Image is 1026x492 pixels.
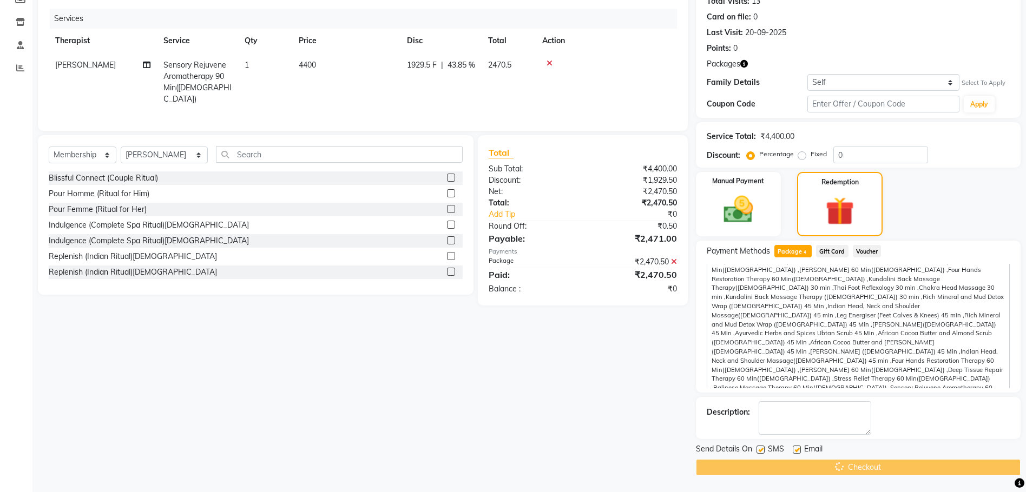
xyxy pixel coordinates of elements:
span: 1 [245,60,249,70]
span: 43.85 % [448,59,475,71]
div: Services [50,9,685,29]
div: Service Total: [707,131,756,142]
input: Search [216,146,463,163]
div: Payments [489,247,676,256]
div: Description: [707,407,750,418]
div: 0 [733,43,738,54]
span: Send Details On [696,443,752,457]
span: Email [804,443,823,457]
input: Enter Offer / Coupon Code [807,96,959,112]
img: _cash.svg [714,192,762,227]
span: Total [489,147,514,158]
div: Card on file: [707,11,751,23]
span: Deep Tissue Repair Therapy 60 Min([DEMOGRAPHIC_DATA]) , [712,366,1003,383]
div: Round Off: [481,221,583,232]
span: 2470.5 [488,60,511,70]
span: African Cocoa Butter and [PERSON_NAME] ([DEMOGRAPHIC_DATA]) 45 Min , [712,338,935,355]
th: Disc [400,29,482,53]
span: Leg Energiser (Feet Calves & Knees) 45 min , [837,311,964,319]
span: Package [774,245,812,257]
span: Kundalini Back Massage Therapy ([DEMOGRAPHIC_DATA]) 30 min , [726,293,923,301]
span: Stress Relief Therapy 60 Min([DEMOGRAPHIC_DATA]) , [712,257,963,274]
img: _gift.svg [817,194,863,229]
div: Indulgence (Complete Spa Ritual)[DEMOGRAPHIC_DATA] [49,220,249,231]
span: [PERSON_NAME] 60 Min([DEMOGRAPHIC_DATA]) , [799,266,948,274]
th: Total [482,29,536,53]
label: Percentage [759,149,794,159]
span: [PERSON_NAME]([DEMOGRAPHIC_DATA]) 45 Min , [712,321,996,337]
div: Package [481,256,583,268]
span: Thai Foot Reflexology 30 min , [833,284,919,291]
span: Indian Head, Neck and Shoulder Massage([DEMOGRAPHIC_DATA]) 45 min , [712,348,998,364]
span: 4 [802,249,808,256]
span: 1929.5 F [407,59,437,71]
div: ₹2,471.00 [583,232,685,245]
span: Kundalini Back Massage Therapy([DEMOGRAPHIC_DATA]) 30 min , [712,275,940,292]
div: Select To Apply [962,78,1005,88]
span: Four Hands Restoration Therapy 60 Min([DEMOGRAPHIC_DATA]) , [712,266,981,283]
div: Payable: [481,232,583,245]
div: Blissful Connect (Couple Ritual) [49,172,158,184]
th: Therapist [49,29,157,53]
div: Pour Homme (Ritual for Him) [49,188,149,200]
span: Packages [707,58,740,70]
span: | [441,59,443,71]
div: ₹2,470.50 [583,186,685,197]
span: Ayurvedic Herbs and Spices Ubtan Scrub 45 Min , [735,329,878,337]
th: Qty [238,29,292,53]
div: ₹4,400.00 [760,131,794,142]
button: Apply [964,96,995,112]
span: 4400 [299,60,316,70]
div: ₹2,470.50 [583,268,685,281]
label: Fixed [811,149,827,159]
span: Voucher [853,245,882,257]
span: Balinese Massage Therapy 60 Min([DEMOGRAPHIC_DATA]) , [713,384,890,391]
div: Net: [481,186,583,197]
div: Points: [707,43,731,54]
div: Last Visit: [707,27,743,38]
th: Service [157,29,238,53]
div: Pour Femme (Ritual for Her) [49,204,147,215]
label: Redemption [821,177,859,187]
a: Add Tip [481,209,600,220]
th: Price [292,29,400,53]
div: Paid: [481,268,583,281]
span: Gift Card [816,245,849,257]
span: Four Hands Restoration Therapy 60 Min([DEMOGRAPHIC_DATA]) , [712,357,994,374]
div: Family Details [707,77,808,88]
div: ₹1,929.50 [583,175,685,186]
span: Indian Head, Neck and Shoulder Massage([DEMOGRAPHIC_DATA]) 45 min , [712,302,920,319]
div: ₹0 [583,283,685,295]
div: ₹4,400.00 [583,163,685,175]
div: 20-09-2025 [745,27,786,38]
div: Total: [481,197,583,209]
span: [PERSON_NAME] 60 Min([DEMOGRAPHIC_DATA]) , [799,366,948,374]
div: ₹0 [600,209,685,220]
span: Payment Methods [707,245,770,257]
div: Indulgence (Complete Spa Ritual)[DEMOGRAPHIC_DATA] [49,235,249,247]
span: [PERSON_NAME] ([DEMOGRAPHIC_DATA]) 45 Min , [810,348,961,355]
th: Action [536,29,677,53]
div: ₹0.50 [583,221,685,232]
div: Balance : [481,283,583,295]
div: Replenish (Indian Ritual)[DEMOGRAPHIC_DATA] [49,267,217,278]
span: [PERSON_NAME] [55,60,116,70]
span: Sensory Rejuvene Aromatherapy 90 Min([DEMOGRAPHIC_DATA]) [163,60,232,104]
div: ₹2,470.50 [583,197,685,209]
div: Discount: [481,175,583,186]
label: Manual Payment [712,176,764,186]
div: Coupon Code [707,98,808,110]
div: Sub Total: [481,163,583,175]
div: Discount: [707,150,740,161]
span: Rich Mineral and Mud Detox Wrap ([DEMOGRAPHIC_DATA]) 45 Min , [712,311,1001,328]
div: ₹2,470.50 [583,256,685,268]
div: 0 [753,11,758,23]
span: Stress Relief Therapy 60 Min([DEMOGRAPHIC_DATA]) , [712,375,990,391]
div: Replenish (Indian Ritual)[DEMOGRAPHIC_DATA] [49,251,217,262]
span: SMS [768,443,784,457]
